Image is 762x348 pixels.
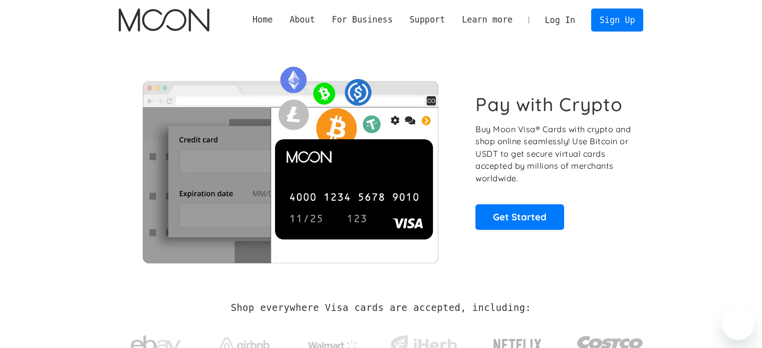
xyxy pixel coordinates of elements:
div: About [290,14,315,26]
div: Learn more [453,14,521,26]
a: Log In [537,9,584,31]
p: Buy Moon Visa® Cards with crypto and shop online seamlessly! Use Bitcoin or USDT to get secure vi... [475,123,632,185]
img: Moon Cards let you spend your crypto anywhere Visa is accepted. [119,60,462,263]
a: home [119,9,209,32]
a: Home [244,14,281,26]
div: Learn more [462,14,513,26]
div: Support [409,14,445,26]
h2: Shop everywhere Visa cards are accepted, including: [231,302,531,313]
a: Sign Up [591,9,643,31]
img: Moon Logo [119,9,209,32]
div: Support [401,14,453,26]
div: For Business [332,14,392,26]
div: About [281,14,323,26]
h1: Pay with Crypto [475,93,623,116]
div: For Business [324,14,401,26]
iframe: לחצן לפתיחת חלון הודעות הטקסט [722,308,754,340]
a: Get Started [475,204,564,229]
